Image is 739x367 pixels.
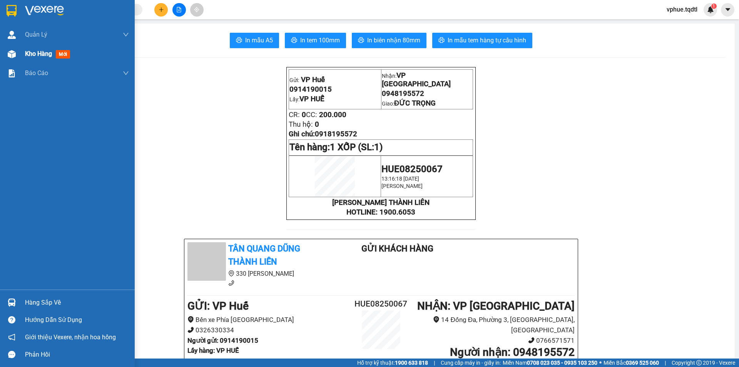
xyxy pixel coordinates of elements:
h2: HUE08250067 [349,298,413,310]
span: VP Huế [16,8,40,17]
span: aim [194,7,199,12]
span: vphue.tqdtl [660,5,704,14]
span: 0948195572 [47,22,89,31]
button: printerIn mẫu A5 [230,33,279,48]
span: | [665,359,666,367]
img: icon-new-feature [707,6,714,13]
span: file-add [176,7,182,12]
span: ĐỨC TRỌNG [61,32,102,40]
button: aim [190,3,204,17]
span: Giới thiệu Vexere, nhận hoa hồng [25,332,116,342]
span: VP [GEOGRAPHIC_DATA] [382,71,451,88]
span: printer [291,37,297,44]
span: In mẫu A5 [245,35,273,45]
span: Thu hộ: [2,53,27,62]
span: | [434,359,435,367]
span: plus [159,7,164,12]
span: Miền Bắc [604,359,659,367]
button: file-add [172,3,186,17]
span: message [8,351,15,358]
span: Báo cáo [25,68,48,78]
span: 0 [315,120,319,129]
span: down [123,70,129,76]
img: logo-vxr [7,5,17,17]
span: Ghi chú: [289,130,357,138]
span: CR: [289,111,300,119]
span: Miền Nam [503,359,597,367]
span: In tem 100mm [300,35,340,45]
span: VP HUẾ [299,95,324,103]
div: Phản hồi [25,349,129,360]
span: printer [438,37,445,44]
strong: HOTLINE: 1900.6053 [346,208,415,216]
p: Gửi: [289,75,380,84]
span: 0 [28,53,33,62]
b: Người nhận : 0948195572 [450,346,575,359]
span: copyright [696,360,702,365]
span: Kho hàng [25,50,52,57]
span: 200.000 [33,44,60,52]
span: Giao: [47,33,102,40]
li: Bến xe Phía [GEOGRAPHIC_DATA] [187,315,349,325]
span: environment [433,316,440,323]
span: 0 [15,44,20,52]
span: caret-down [724,6,731,13]
img: warehouse-icon [8,31,16,39]
span: 0 [302,111,306,119]
span: 0918195572 [315,130,357,138]
span: environment [187,316,194,323]
span: ĐỨC TRỌNG [394,99,436,107]
span: Giao: [382,101,436,107]
strong: 1900 633 818 [395,360,428,366]
li: 330 [PERSON_NAME] [187,269,331,278]
span: Cung cấp máy in - giấy in: [441,359,501,367]
span: 1 [712,3,715,9]
span: environment [228,270,234,277]
span: down [123,32,129,38]
strong: 0708 023 035 - 0935 103 250 [527,360,597,366]
span: 0914190015 [3,18,45,27]
span: ⚪️ [599,361,602,364]
span: Tên hàng: [289,142,383,152]
span: In biên nhận 80mm [367,35,420,45]
span: In mẫu tem hàng tự cấu hình [448,35,526,45]
div: Hướng dẫn sử dụng [25,314,129,326]
img: solution-icon [8,69,16,77]
span: mới [56,50,70,59]
span: phone [528,337,535,344]
span: CC: [20,44,31,52]
span: printer [358,37,364,44]
li: 14 Đống Đa, Phường 3, [GEOGRAPHIC_DATA], [GEOGRAPHIC_DATA] [413,315,575,335]
span: VP [GEOGRAPHIC_DATA] [47,4,115,21]
sup: 1 [711,3,717,9]
span: 1) [374,142,383,152]
span: printer [236,37,242,44]
span: notification [8,333,15,341]
b: GỬI : VP Huế [187,300,249,312]
span: 0914190015 [289,85,332,94]
strong: 0369 525 060 [626,360,659,366]
img: warehouse-icon [8,298,16,307]
span: Quản Lý [25,30,47,39]
span: 13:16:18 [DATE] [381,176,419,182]
span: CR: [2,44,13,52]
span: VP Huế [301,75,325,84]
span: 1 XỐP (SL: [330,142,383,152]
li: 0326330334 [187,325,349,335]
img: warehouse-icon [8,50,16,58]
span: Hỗ trợ kỹ thuật: [357,359,428,367]
button: plus [154,3,168,17]
li: 0766571571 [413,335,575,346]
span: Thu hộ: [289,120,313,129]
span: question-circle [8,316,15,323]
b: NHẬN : VP [GEOGRAPHIC_DATA] [417,300,575,312]
strong: [PERSON_NAME] THÀNH LIÊN [332,198,430,207]
b: Người gửi : 0914190015 [187,337,258,344]
span: CC: [306,111,317,119]
p: Nhận: [382,71,473,88]
button: caret-down [721,3,734,17]
span: Lấy: [3,28,40,36]
b: Gửi khách hàng [361,244,433,253]
b: Tân Quang Dũng Thành Liên [228,244,300,267]
span: phone [228,280,234,286]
